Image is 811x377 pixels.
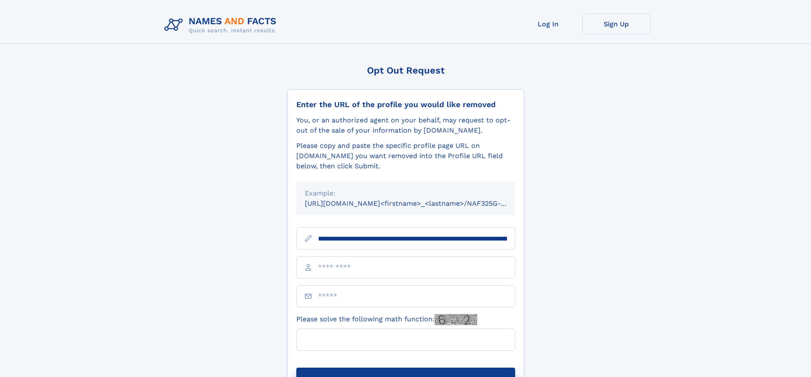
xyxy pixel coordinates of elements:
[296,314,477,325] label: Please solve the following math function:
[305,199,531,207] small: [URL][DOMAIN_NAME]<firstname>_<lastname>/NAF325G-xxxxxxxx
[582,14,651,34] a: Sign Up
[296,141,515,171] div: Please copy and paste the specific profile page URL on [DOMAIN_NAME] you want removed into the Pr...
[287,65,524,76] div: Opt Out Request
[296,115,515,136] div: You, or an authorized agent on your behalf, may request to opt-out of the sale of your informatio...
[161,14,284,37] img: Logo Names and Facts
[514,14,582,34] a: Log In
[296,100,515,109] div: Enter the URL of the profile you would like removed
[305,188,507,198] div: Example:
